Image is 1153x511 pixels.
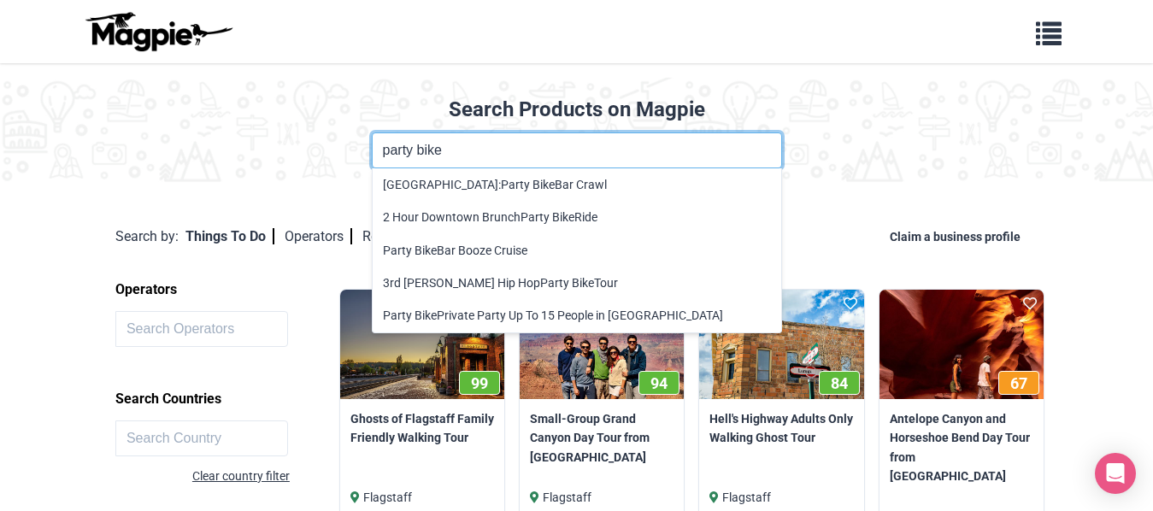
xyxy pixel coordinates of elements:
a: Ghosts of Flagstaff Family Friendly Walking Tour [350,409,494,448]
span: Party Bike [521,210,574,224]
span: 94 [650,374,668,392]
img: logo-ab69f6fb50320c5b225c76a69d11143b.png [81,11,235,52]
img: Small-Group Grand Canyon Day Tour from Flagstaff image [520,290,684,399]
img: Hell's Highway Adults Only Walking Ghost Tour image [699,290,863,399]
span: Party Bike [383,244,437,257]
a: Hell's Highway Adults Only Walking Ghost Tour [709,409,853,448]
li: Private Party Up To 15 People in [GEOGRAPHIC_DATA] [373,299,781,332]
a: 94 [520,290,684,399]
span: Party Bike [383,308,437,322]
a: Antelope Canyon and Horseshoe Bend Day Tour from [GEOGRAPHIC_DATA] [890,409,1033,486]
div: Flagstaff [530,488,674,507]
a: Resellers [362,228,425,244]
div: Flagstaff [709,488,853,507]
a: 99 [340,290,504,399]
a: 84 [699,290,863,399]
li: [GEOGRAPHIC_DATA]: Bar Crawl [373,168,781,201]
input: Search Products [372,132,782,168]
span: 67 [1010,374,1027,392]
li: Bar Booze Cruise [373,234,781,267]
a: Things To Do [185,228,274,244]
span: 84 [831,374,848,392]
img: Ghosts of Flagstaff Family Friendly Walking Tour image [340,290,504,399]
h2: Operators [115,275,346,304]
a: Operators [285,228,352,244]
a: 67 [879,290,1044,399]
div: Open Intercom Messenger [1095,453,1136,494]
a: Small-Group Grand Canyon Day Tour from [GEOGRAPHIC_DATA] [530,409,674,467]
span: Party Bike [501,178,555,191]
h2: Search Countries [115,385,346,414]
input: Search Operators [115,311,288,347]
a: Claim a business profile [890,230,1027,244]
li: 2 Hour Downtown Brunch Ride [373,201,781,233]
li: 3rd [PERSON_NAME] Hip Hop Tour [373,267,781,299]
h2: Search Products on Magpie [10,97,1143,122]
span: Party Bike [540,276,594,290]
img: Antelope Canyon and Horseshoe Bend Day Tour from Flagstaff image [879,290,1044,399]
input: Search Country [115,420,288,456]
div: Search by: [115,226,179,248]
span: 99 [471,374,488,392]
div: Clear country filter [192,467,346,485]
div: Flagstaff [350,488,494,507]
